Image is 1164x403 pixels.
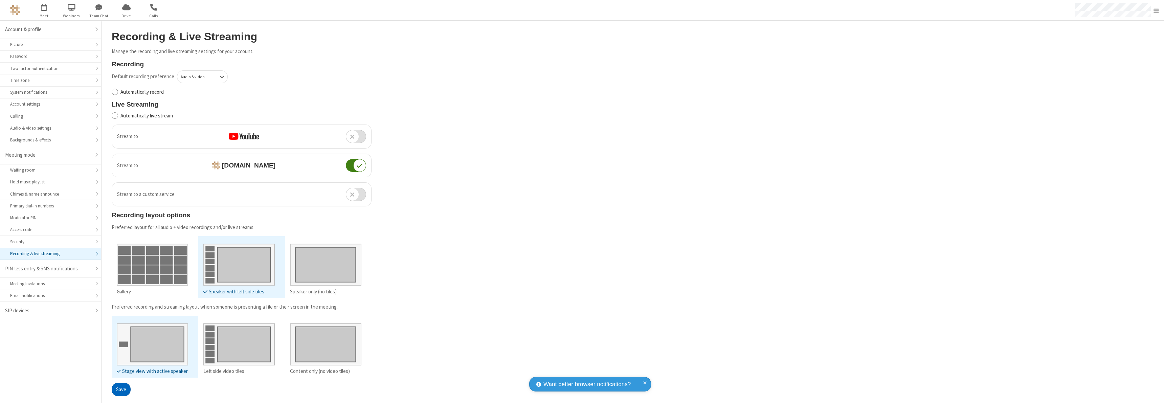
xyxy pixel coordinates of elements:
span: Webinars [59,13,84,19]
iframe: Chat [1147,385,1159,398]
div: Stage view with active speaker [117,367,188,375]
div: Hold music playlist [10,179,91,185]
span: Drive [114,13,139,19]
div: Content only (no video tiles) [290,367,361,375]
label: Automatically record [120,88,372,96]
p: Preferred layout for all audio + video recordings and/or live streams. [112,224,372,231]
img: Content only (no video tiles) [290,318,361,365]
div: Calling [10,113,91,119]
div: Account settings [10,101,91,107]
div: Left side video tiles [203,367,275,375]
div: Speaker only (no tiles) [290,288,361,296]
li: Stream to [112,125,371,148]
h4: [DOMAIN_NAME] [207,161,275,170]
div: SIP devices [5,307,91,315]
div: System notifications [10,89,91,95]
span: Team Chat [86,13,112,19]
img: YOUTUBE [229,133,259,140]
img: Left side video tiles [203,318,275,365]
img: Stage view with active speaker [117,318,188,365]
span: Meet [31,13,57,19]
label: Automatically live stream [120,112,372,120]
h4: Live Streaming [112,101,372,108]
button: Save [112,383,131,396]
li: Stream to a custom service [112,183,371,206]
img: Gallery [117,239,188,286]
img: Speaker with left side tiles [203,239,275,286]
div: Audio & video settings [10,125,91,131]
div: Primary dial-in numbers [10,203,91,209]
div: Chimes & name announce [10,191,91,197]
div: Meeting mode [5,151,91,159]
div: Meeting Invitations [10,281,91,287]
p: Manage the recording and live streaming settings for your account. [112,48,372,55]
div: Gallery [117,288,188,296]
div: PIN-less entry & SMS notifications [5,265,91,273]
div: Backgrounds & effects [10,137,91,143]
h4: Recording layout options [112,211,372,219]
p: Preferred recording and streaming layout when someone is presenting a file or their screen in the... [112,303,372,311]
span: Want better browser notifications? [543,380,631,389]
img: Speaker only (no tiles) [290,239,361,286]
div: Password [10,53,91,60]
h4: Recording [112,61,372,68]
div: Email notifications [10,292,91,299]
div: Picture [10,41,91,48]
div: Audio & video [181,74,213,80]
img: QA Selenium DO NOT DELETE OR CHANGE [10,5,20,15]
div: Security [10,239,91,245]
div: Moderator PIN [10,215,91,221]
span: Calls [141,13,166,19]
div: Two-factor authentication [10,65,91,72]
div: Access code [10,226,91,233]
div: Time zone [10,77,91,84]
div: Account & profile [5,26,91,33]
h2: Recording & Live Streaming [112,31,372,43]
span: Default recording preference [112,73,174,81]
li: Stream to [112,154,371,177]
div: Recording & live streaming [10,250,91,257]
img: callbridge.rocks [212,161,220,170]
div: Waiting room [10,167,91,173]
div: Speaker with left side tiles [203,288,275,296]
